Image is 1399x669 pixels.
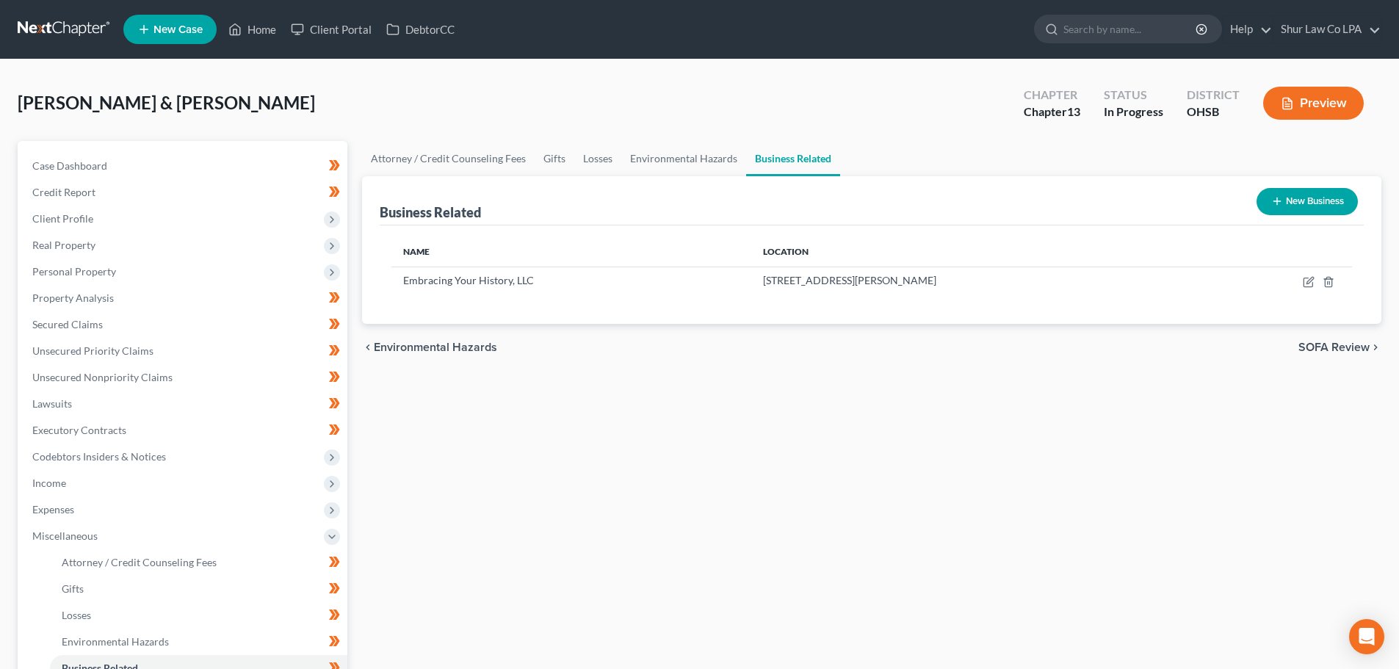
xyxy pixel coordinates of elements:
div: In Progress [1104,104,1163,120]
span: Secured Claims [32,318,103,330]
a: Losses [50,602,347,629]
span: Lawsuits [32,397,72,410]
a: Gifts [535,141,574,176]
span: Unsecured Priority Claims [32,344,153,357]
button: New Business [1257,188,1358,215]
div: OHSB [1187,104,1240,120]
span: Property Analysis [32,292,114,304]
a: Business Related [746,141,840,176]
span: Losses [62,609,91,621]
span: Executory Contracts [32,424,126,436]
span: Environmental Hazards [374,341,497,353]
span: Location [763,246,809,257]
span: SOFA Review [1298,341,1370,353]
span: Unsecured Nonpriority Claims [32,371,173,383]
a: Home [221,16,283,43]
a: Lawsuits [21,391,347,417]
span: Embracing Your History, LLC [403,274,534,286]
a: Environmental Hazards [621,141,746,176]
span: Real Property [32,239,95,251]
span: [PERSON_NAME] & [PERSON_NAME] [18,92,315,113]
a: Unsecured Priority Claims [21,338,347,364]
span: Environmental Hazards [62,635,169,648]
div: District [1187,87,1240,104]
span: 13 [1067,104,1080,118]
span: Codebtors Insiders & Notices [32,450,166,463]
a: Shur Law Co LPA [1273,16,1381,43]
span: Personal Property [32,265,116,278]
span: Expenses [32,503,74,516]
span: Case Dashboard [32,159,107,172]
a: Attorney / Credit Counseling Fees [50,549,347,576]
a: Unsecured Nonpriority Claims [21,364,347,391]
i: chevron_right [1370,341,1381,353]
a: Losses [574,141,621,176]
a: Secured Claims [21,311,347,338]
div: Status [1104,87,1163,104]
a: Environmental Hazards [50,629,347,655]
a: Gifts [50,576,347,602]
a: Property Analysis [21,285,347,311]
a: Client Portal [283,16,379,43]
div: Business Related [380,203,481,221]
span: Attorney / Credit Counseling Fees [62,556,217,568]
span: [STREET_ADDRESS][PERSON_NAME] [763,274,936,286]
a: Help [1223,16,1272,43]
span: Name [403,246,430,257]
div: Chapter [1024,87,1080,104]
span: Miscellaneous [32,529,98,542]
a: Executory Contracts [21,417,347,444]
button: chevron_left Environmental Hazards [362,341,497,353]
a: DebtorCC [379,16,462,43]
button: Preview [1263,87,1364,120]
span: New Case [153,24,203,35]
div: Chapter [1024,104,1080,120]
a: Attorney / Credit Counseling Fees [362,141,535,176]
span: Gifts [62,582,84,595]
span: Credit Report [32,186,95,198]
a: Case Dashboard [21,153,347,179]
a: Credit Report [21,179,347,206]
span: Income [32,477,66,489]
span: Client Profile [32,212,93,225]
input: Search by name... [1063,15,1198,43]
button: SOFA Review chevron_right [1298,341,1381,353]
div: Open Intercom Messenger [1349,619,1384,654]
i: chevron_left [362,341,374,353]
